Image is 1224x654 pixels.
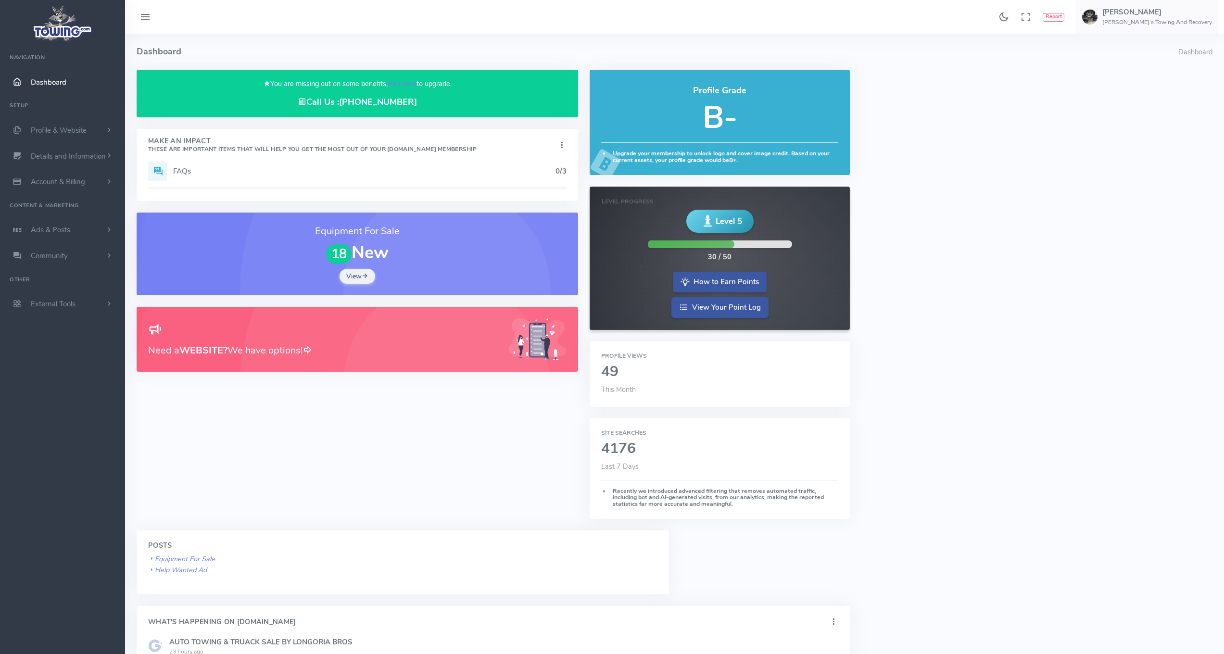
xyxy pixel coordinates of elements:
h5: B- [601,101,838,135]
h6: [PERSON_NAME]'s Towing And Recovery [1102,19,1212,25]
span: 18 [326,244,352,264]
span: Community [31,251,68,261]
img: user-image [1082,9,1098,25]
span: This Month [601,385,636,394]
h1: New [148,243,567,264]
a: View [340,269,375,284]
div: 30 / 50 [708,252,732,263]
strong: B+ [729,156,736,164]
h4: Dashboard [137,34,1178,70]
h4: Profile Grade [601,86,838,96]
img: Generic placeholder image [509,318,567,360]
a: Equipment For Sale [148,554,215,564]
a: How to Earn Points [673,272,767,292]
a: View Your Point Log [671,297,769,318]
h6: Profile Views [601,353,838,359]
h4: Posts [148,542,657,550]
h6: Site Searches [601,430,838,436]
h6: Upgrade your membership to unlock logo and cover image credit. Based on your current assets, your... [601,151,838,163]
span: Account & Billing [31,177,85,187]
a: click here [388,79,416,88]
h6: Level Progress [602,199,838,205]
span: Ads & Posts [31,225,70,235]
small: These are important items that will help you get the most out of your [DOMAIN_NAME] Membership [148,145,477,153]
span: Level 5 [716,215,742,227]
b: WEBSITE? [179,344,227,357]
h2: 49 [601,364,838,380]
p: You are missing out on some benefits, to upgrade. [148,78,567,89]
h6: Recently we introduced advanced filtering that removes automated traffic, including bot and AI-ge... [601,488,838,507]
h5: FAQs [173,167,555,175]
span: Details and Information [31,151,106,161]
h3: Equipment For Sale [148,224,567,239]
span: Profile & Website [31,126,87,135]
h4: What's Happening On [DOMAIN_NAME] [148,618,296,626]
a: Help Wanted Ad [148,565,207,575]
img: Generic placeholder image [148,638,164,654]
h5: 0/3 [555,167,567,175]
span: Dashboard [31,77,66,87]
h4: Call Us : [148,97,567,107]
h5: AUTO TOWING & TRUACK SALE BY LONGORIA BROS [169,638,838,646]
h5: [PERSON_NAME] [1102,8,1212,16]
span: External Tools [31,299,76,309]
h2: 4176 [601,441,838,457]
li: Dashboard [1178,47,1212,58]
span: Last 7 Days [601,462,639,471]
img: logo [30,3,95,44]
h4: Make An Impact [148,138,477,153]
button: Report [1043,13,1064,22]
a: [PHONE_NUMBER] [339,96,417,108]
h3: Need a We have options! [148,343,497,358]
